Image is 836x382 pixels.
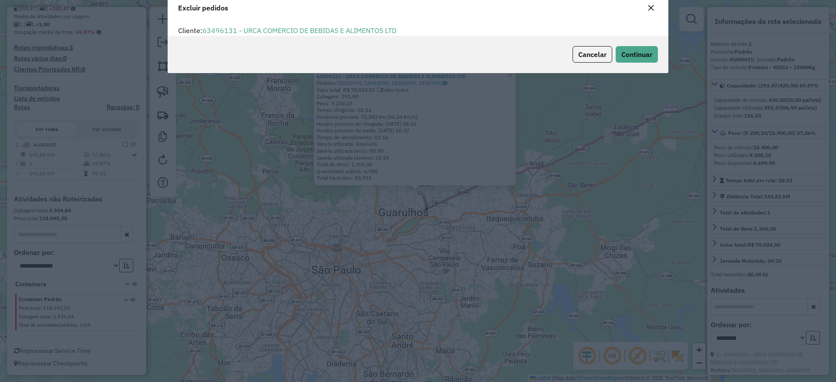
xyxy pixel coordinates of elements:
span: Cliente: [178,26,397,35]
span: Continuar [621,50,652,59]
button: Continuar [616,46,658,63]
span: Cancelar [578,50,607,59]
button: Cancelar [573,46,612,63]
a: 63496131 - URCA COMERCIO DE BEBIDAS E ALIMENTOS LTD [202,26,397,35]
span: Excluir pedidos [178,3,228,13]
